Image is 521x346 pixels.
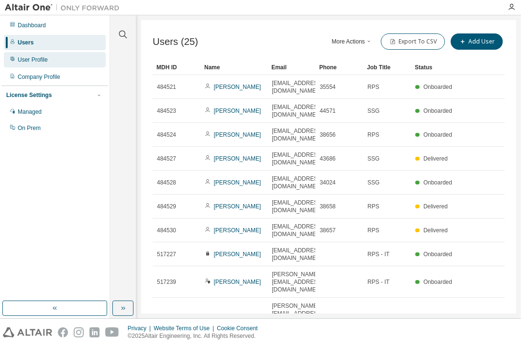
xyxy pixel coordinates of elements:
img: instagram.svg [74,327,84,337]
span: [EMAIL_ADDRESS][DOMAIN_NAME] [272,175,323,190]
span: [EMAIL_ADDRESS][DOMAIN_NAME] [272,199,323,214]
span: 484524 [157,131,176,139]
div: Managed [18,108,42,116]
div: Job Title [367,60,407,75]
img: altair_logo.svg [3,327,52,337]
div: On Prem [18,124,41,132]
span: RPS [367,203,379,210]
div: Name [204,60,264,75]
span: SSG [367,179,379,186]
span: 484530 [157,227,176,234]
span: 484523 [157,107,176,115]
span: 38657 [320,227,335,234]
span: RPS - IT [367,278,389,286]
span: [EMAIL_ADDRESS][DOMAIN_NAME] [272,103,323,119]
a: [PERSON_NAME] [214,84,261,90]
img: Altair One [5,3,124,12]
span: 38658 [320,203,335,210]
span: RPS [367,131,379,139]
div: Website Terms of Use [154,324,217,332]
span: Users (25) [153,36,198,47]
span: [EMAIL_ADDRESS][DOMAIN_NAME] [272,223,323,238]
a: [PERSON_NAME] [214,227,261,234]
button: More Actions [329,33,375,50]
div: License Settings [6,91,52,99]
div: MDH ID [156,60,197,75]
img: facebook.svg [58,327,68,337]
span: 34024 [320,179,335,186]
span: 484527 [157,155,176,162]
a: [PERSON_NAME] [214,279,261,285]
span: [EMAIL_ADDRESS][DOMAIN_NAME] [272,127,323,142]
span: Delivered [423,203,448,210]
span: 484521 [157,83,176,91]
span: 43686 [320,155,335,162]
button: Export To CSV [381,33,445,50]
a: [PERSON_NAME] [214,131,261,138]
div: Status [415,60,455,75]
a: [PERSON_NAME] [214,203,261,210]
a: [PERSON_NAME] [214,251,261,258]
span: [EMAIL_ADDRESS][DOMAIN_NAME] [272,247,323,262]
span: 517227 [157,250,176,258]
a: [PERSON_NAME] [214,155,261,162]
span: RPS - IT [367,250,389,258]
span: [PERSON_NAME][EMAIL_ADDRESS][DOMAIN_NAME] [272,270,323,293]
span: 484529 [157,203,176,210]
span: SSG [367,155,379,162]
span: 35554 [320,83,335,91]
span: 484528 [157,179,176,186]
a: [PERSON_NAME] [214,108,261,114]
div: Phone [319,60,359,75]
span: Delivered [423,155,448,162]
span: 44571 [320,107,335,115]
div: Users [18,39,33,46]
div: Email [271,60,311,75]
span: Onboarded [423,84,452,90]
span: Onboarded [423,279,452,285]
a: [PERSON_NAME] [214,179,261,186]
span: 517239 [157,278,176,286]
span: Delivered [423,227,448,234]
span: Onboarded [423,108,452,114]
span: Onboarded [423,251,452,258]
span: SSG [367,107,379,115]
span: Onboarded [423,131,452,138]
span: [EMAIL_ADDRESS][DOMAIN_NAME] [272,79,323,95]
span: Onboarded [423,179,452,186]
span: RPS [367,227,379,234]
span: RPS [367,83,379,91]
button: Add User [451,33,503,50]
div: Company Profile [18,73,60,81]
span: 38656 [320,131,335,139]
div: User Profile [18,56,48,64]
p: © 2025 Altair Engineering, Inc. All Rights Reserved. [128,332,264,340]
div: Privacy [128,324,154,332]
span: [EMAIL_ADDRESS][DOMAIN_NAME] [272,151,323,166]
img: linkedin.svg [89,327,100,337]
span: [PERSON_NAME][EMAIL_ADDRESS][PERSON_NAME][DOMAIN_NAME] [272,302,323,333]
img: youtube.svg [105,327,119,337]
div: Dashboard [18,22,46,29]
div: Cookie Consent [217,324,263,332]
